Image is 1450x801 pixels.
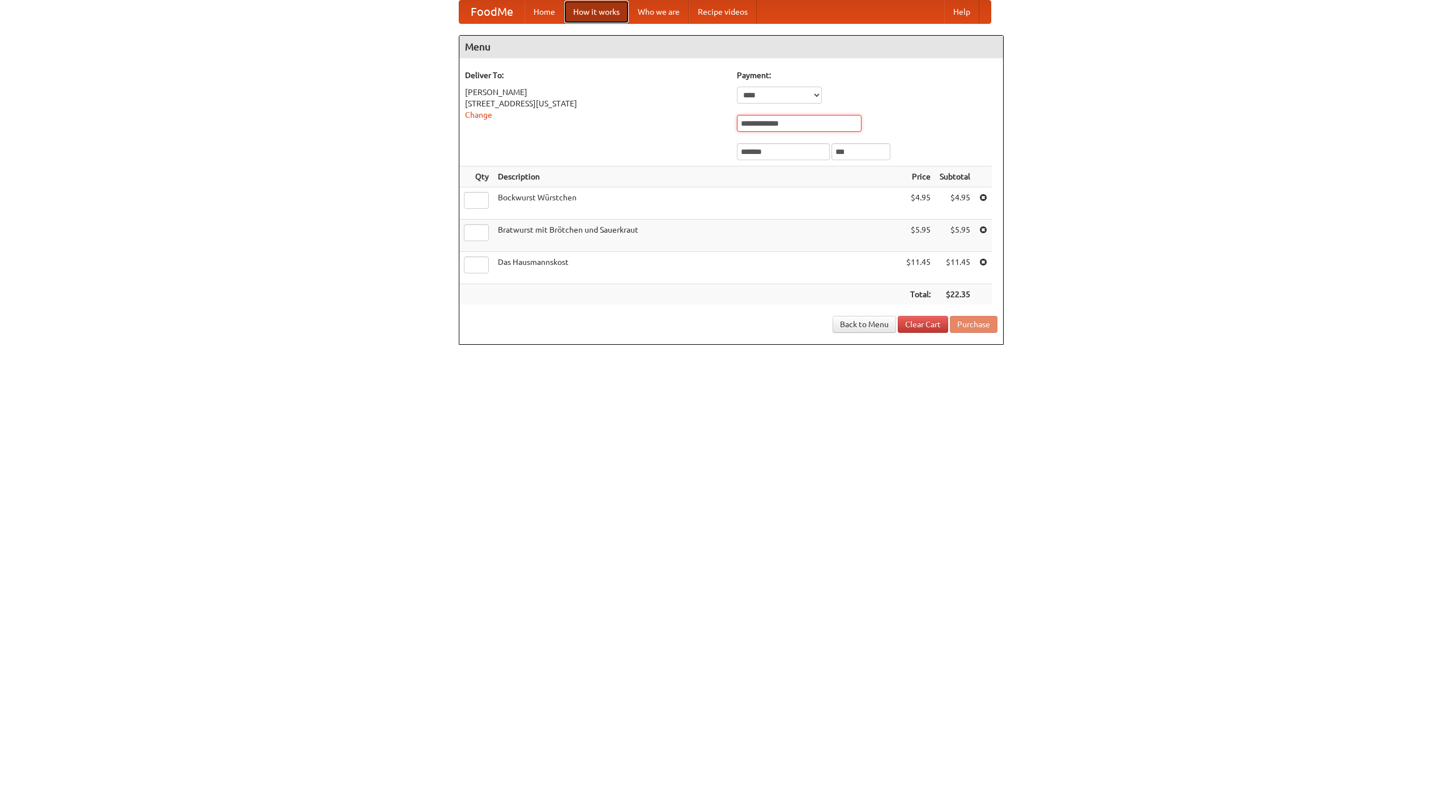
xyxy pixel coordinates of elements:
[935,252,975,284] td: $11.45
[689,1,757,23] a: Recipe videos
[950,316,997,333] button: Purchase
[493,187,902,220] td: Bockwurst Würstchen
[524,1,564,23] a: Home
[902,252,935,284] td: $11.45
[493,220,902,252] td: Bratwurst mit Brötchen und Sauerkraut
[493,166,902,187] th: Description
[459,166,493,187] th: Qty
[459,1,524,23] a: FoodMe
[459,36,1003,58] h4: Menu
[465,110,492,119] a: Change
[465,98,726,109] div: [STREET_ADDRESS][US_STATE]
[564,1,629,23] a: How it works
[493,252,902,284] td: Das Hausmannskost
[944,1,979,23] a: Help
[737,70,997,81] h5: Payment:
[902,220,935,252] td: $5.95
[902,166,935,187] th: Price
[935,284,975,305] th: $22.35
[902,284,935,305] th: Total:
[902,187,935,220] td: $4.95
[935,187,975,220] td: $4.95
[935,166,975,187] th: Subtotal
[465,70,726,81] h5: Deliver To:
[833,316,896,333] a: Back to Menu
[465,87,726,98] div: [PERSON_NAME]
[629,1,689,23] a: Who we are
[898,316,948,333] a: Clear Cart
[935,220,975,252] td: $5.95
